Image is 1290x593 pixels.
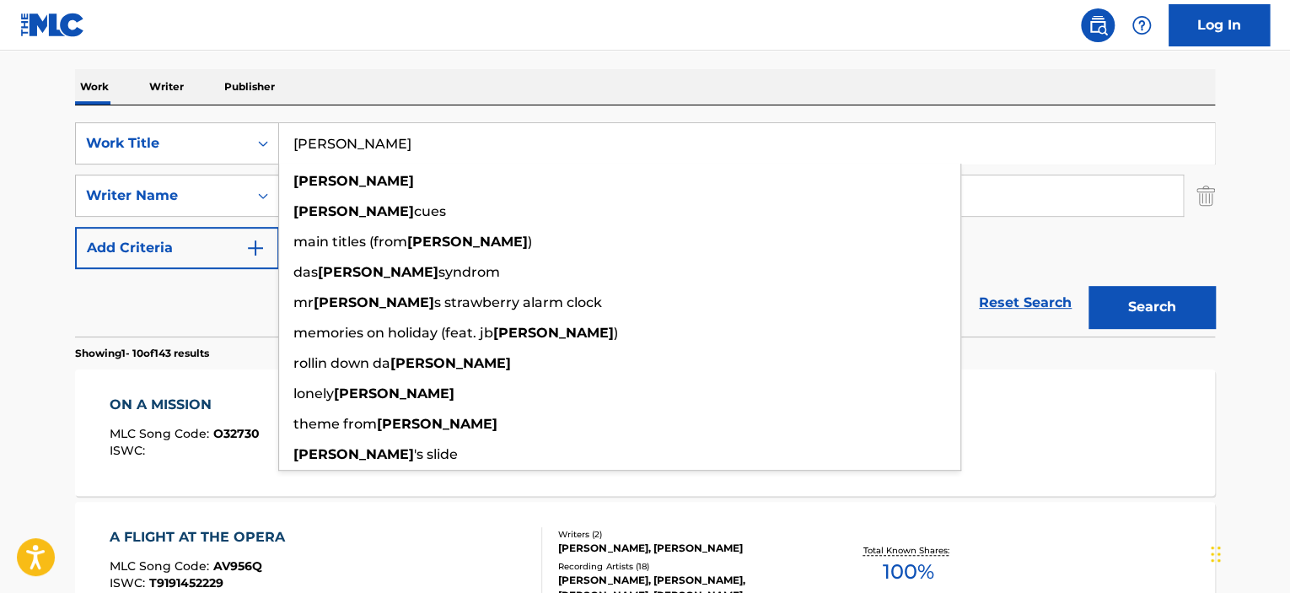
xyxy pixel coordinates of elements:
p: Work [75,69,114,105]
a: ON A MISSIONMLC Song Code:O32730ISWC:Writers (3)SWAIN, [PERSON_NAME], [PERSON_NAME]Recording Arti... [75,369,1215,496]
span: ) [528,234,532,250]
span: AV956Q [213,558,262,574]
div: Writers ( 2 ) [558,528,813,541]
a: Log In [1169,4,1270,46]
button: Search [1088,286,1215,328]
iframe: Chat Widget [1206,512,1290,593]
div: A FLIGHT AT THE OPERA [110,527,293,547]
span: MLC Song Code : [110,558,213,574]
strong: [PERSON_NAME] [293,446,414,462]
span: mr [293,294,314,310]
div: Help [1125,8,1158,42]
button: Add Criteria [75,227,279,269]
span: cues [414,203,446,219]
span: theme from [293,416,377,432]
span: 's slide [414,446,458,462]
p: Showing 1 - 10 of 143 results [75,346,209,361]
strong: [PERSON_NAME] [377,416,497,432]
div: Work Title [86,133,238,154]
span: lonely [293,385,334,402]
img: 9d2ae6d4665cec9f34b9.svg [245,238,266,258]
div: Writer Name [86,186,238,206]
img: search [1088,15,1108,35]
strong: [PERSON_NAME] [318,264,438,280]
strong: [PERSON_NAME] [493,325,614,341]
a: Reset Search [970,284,1080,321]
strong: [PERSON_NAME] [407,234,528,250]
p: Total Known Shares: [863,544,953,557]
span: s strawberry alarm clock [434,294,602,310]
p: Writer [144,69,189,105]
img: MLC Logo [20,13,85,37]
span: ISWC : [110,443,149,458]
form: Search Form [75,122,1215,337]
strong: [PERSON_NAME] [293,173,414,189]
span: ) [614,325,618,341]
strong: [PERSON_NAME] [293,203,414,219]
span: rollin down da [293,355,390,371]
div: Drag [1211,529,1221,580]
span: memories on holiday (feat. jb [293,325,493,341]
div: Recording Artists ( 18 ) [558,560,813,573]
p: Publisher [219,69,280,105]
strong: [PERSON_NAME] [314,294,434,310]
div: [PERSON_NAME], [PERSON_NAME] [558,541,813,556]
span: syndrom [438,264,500,280]
strong: [PERSON_NAME] [390,355,511,371]
strong: [PERSON_NAME] [334,385,454,402]
img: help [1131,15,1152,35]
a: Public Search [1081,8,1115,42]
span: das [293,264,318,280]
div: ON A MISSION [110,395,260,415]
span: main titles (from [293,234,407,250]
span: T9191452229 [149,575,223,590]
span: MLC Song Code : [110,426,213,441]
span: O32730 [213,426,260,441]
span: 100 % [882,557,933,587]
span: ISWC : [110,575,149,590]
img: Delete Criterion [1196,175,1215,217]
